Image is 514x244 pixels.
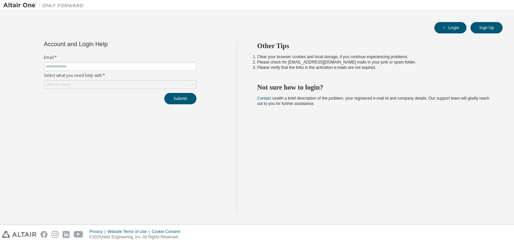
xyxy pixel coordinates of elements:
button: Sign Up [470,22,503,33]
li: Clear your browser cookies and local storage, if you continue experiencing problems. [257,54,491,59]
div: Click to select [44,81,196,89]
img: youtube.svg [74,231,83,238]
h2: Other Tips [257,41,491,50]
label: Email [44,55,196,60]
div: Website Terms of Use [107,229,152,234]
div: Privacy [89,229,107,234]
p: © 2025 Altair Engineering, Inc. All Rights Reserved. [89,234,184,240]
label: Select what you need help with [44,73,196,78]
li: Please verify that the links in the activation e-mails are not expired. [257,65,491,70]
img: Altair One [3,2,87,9]
div: Account and Login Help [44,41,166,47]
span: with a brief description of the problem, your registered e-mail id and company details. Our suppo... [257,96,490,106]
div: Cookie Consent [152,229,184,234]
img: linkedin.svg [63,231,70,238]
div: Click to select [46,82,70,87]
button: Login [434,22,466,33]
img: instagram.svg [52,231,59,238]
a: Contact us [257,96,276,101]
h2: Not sure how to login? [257,83,491,92]
button: Submit [164,93,196,104]
img: altair_logo.svg [2,231,36,238]
li: Please check for [EMAIL_ADDRESS][DOMAIN_NAME] mails in your junk or spam folder. [257,59,491,65]
img: facebook.svg [40,231,48,238]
